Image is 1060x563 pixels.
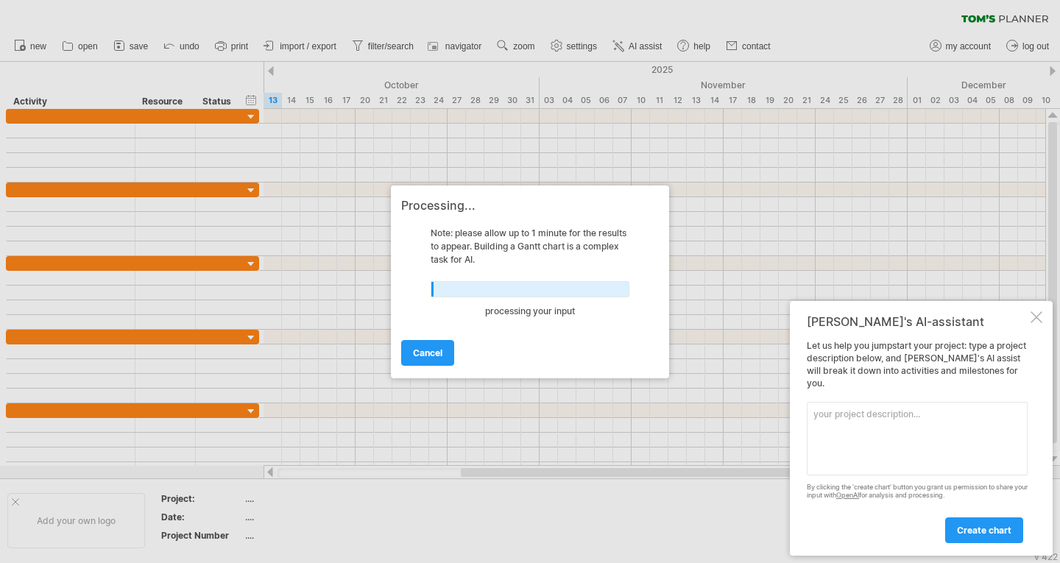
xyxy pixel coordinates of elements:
span: create chart [957,525,1011,536]
a: create chart [945,517,1023,543]
a: cancel [401,340,454,366]
div: Note: please allow up to 1 minute for the results to appear. Building a Gantt chart is a complex ... [401,227,659,266]
div: [PERSON_NAME]'s AI-assistant [807,314,1028,329]
div: Processing... [401,199,659,212]
span: cancel [413,347,442,358]
a: OpenAI [836,491,859,499]
div: processing your input [431,305,629,327]
div: By clicking the 'create chart' button you grant us permission to share your input with for analys... [807,484,1028,500]
div: Let us help you jumpstart your project: type a project description below, and [PERSON_NAME]'s AI ... [807,340,1028,542]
